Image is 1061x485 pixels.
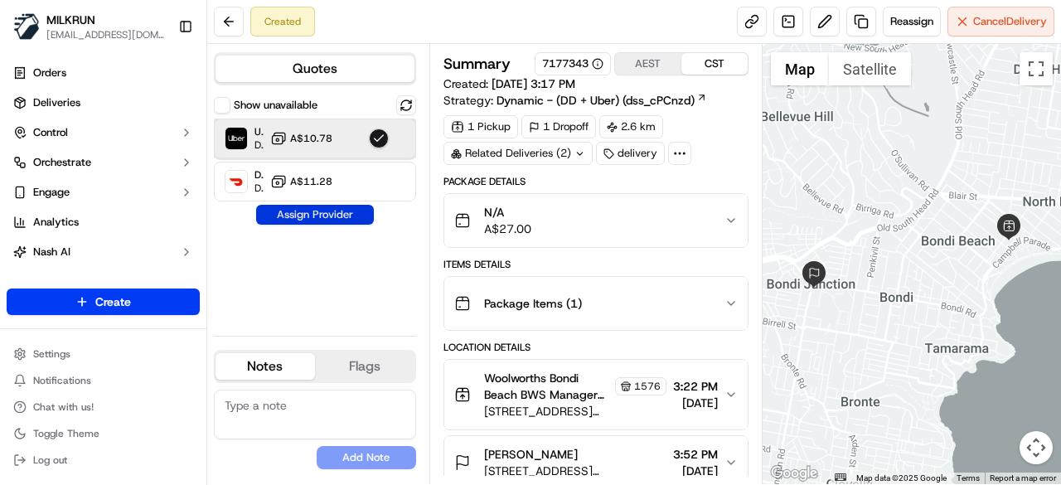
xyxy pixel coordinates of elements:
[7,239,200,265] button: Nash AI
[33,374,91,387] span: Notifications
[1020,431,1053,464] button: Map camera controls
[443,115,518,138] div: 1 Pickup
[290,175,332,188] span: A$11.28
[33,245,70,259] span: Nash AI
[33,274,113,289] span: Product Catalog
[596,142,665,165] div: delivery
[33,347,70,361] span: Settings
[681,53,748,75] button: CST
[7,60,200,86] a: Orders
[33,400,94,414] span: Chat with us!
[33,155,91,170] span: Orchestrate
[254,138,264,152] span: Dropoff ETA 29 minutes
[13,13,40,40] img: MILKRUN
[234,98,317,113] label: Show unavailable
[225,171,247,192] img: DoorDash Drive
[673,378,718,395] span: 3:22 PM
[443,142,593,165] div: Related Deliveries (2)
[890,14,933,29] span: Reassign
[484,370,612,403] span: Woolworths Bondi Beach BWS Manager -33.889113
[7,119,200,146] button: Control
[443,258,749,271] div: Items Details
[829,52,911,85] button: Show satellite imagery
[7,289,200,315] button: Create
[484,463,666,479] span: [STREET_ADDRESS][PERSON_NAME]
[484,204,531,221] span: N/A
[443,341,749,354] div: Location Details
[216,353,315,380] button: Notes
[95,293,131,310] span: Create
[7,422,200,445] button: Toggle Theme
[7,449,200,472] button: Log out
[33,215,79,230] span: Analytics
[216,56,414,82] button: Quotes
[883,7,941,36] button: Reassign
[256,205,374,225] button: Assign Provider
[7,395,200,419] button: Chat with us!
[673,463,718,479] span: [DATE]
[33,65,66,80] span: Orders
[542,56,603,71] button: 7177343
[33,427,99,440] span: Toggle Theme
[615,53,681,75] button: AEST
[634,380,661,393] span: 1576
[444,360,748,429] button: Woolworths Bondi Beach BWS Manager -33.8891131576[STREET_ADDRESS][PERSON_NAME]3:22 PM[DATE]
[443,175,749,188] div: Package Details
[484,221,531,237] span: A$27.00
[767,463,821,484] a: Open this area in Google Maps (opens a new window)
[7,209,200,235] a: Analytics
[46,28,165,41] button: [EMAIL_ADDRESS][DOMAIN_NAME]
[7,179,200,206] button: Engage
[290,132,332,145] span: A$10.78
[270,130,332,147] button: A$10.78
[1020,52,1053,85] button: Toggle fullscreen view
[443,92,707,109] div: Strategy:
[444,194,748,247] button: N/AA$27.00
[973,14,1047,29] span: Cancel Delivery
[484,446,578,463] span: [PERSON_NAME]
[7,342,200,366] button: Settings
[33,453,67,467] span: Log out
[673,446,718,463] span: 3:52 PM
[497,92,707,109] a: Dynamic - (DD + Uber) (dss_cPCnzd)
[33,185,70,200] span: Engage
[835,473,846,481] button: Keyboard shortcuts
[270,173,332,190] button: A$11.28
[444,277,748,330] button: Package Items (1)
[46,12,95,28] button: MILKRUN
[7,7,172,46] button: MILKRUNMILKRUN[EMAIL_ADDRESS][DOMAIN_NAME]
[957,473,980,483] a: Terms (opens in new tab)
[443,75,575,92] span: Created:
[673,395,718,411] span: [DATE]
[443,56,511,71] h3: Summary
[225,128,247,149] img: Uber
[7,369,200,392] button: Notifications
[947,7,1054,36] button: CancelDelivery
[497,92,695,109] span: Dynamic - (DD + Uber) (dss_cPCnzd)
[254,168,264,182] span: DoorDash Drive
[856,473,947,483] span: Map data ©2025 Google
[990,473,1056,483] a: Report a map error
[599,115,663,138] div: 2.6 km
[767,463,821,484] img: Google
[33,125,68,140] span: Control
[492,76,575,91] span: [DATE] 3:17 PM
[484,295,582,312] span: Package Items ( 1 )
[484,403,666,420] span: [STREET_ADDRESS][PERSON_NAME]
[254,125,264,138] span: Uber
[521,115,596,138] div: 1 Dropoff
[33,95,80,110] span: Deliveries
[7,90,200,116] a: Deliveries
[7,149,200,176] button: Orchestrate
[7,269,200,295] a: Product Catalog
[771,52,829,85] button: Show street map
[254,182,264,195] span: Dropoff ETA 40 minutes
[315,353,414,380] button: Flags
